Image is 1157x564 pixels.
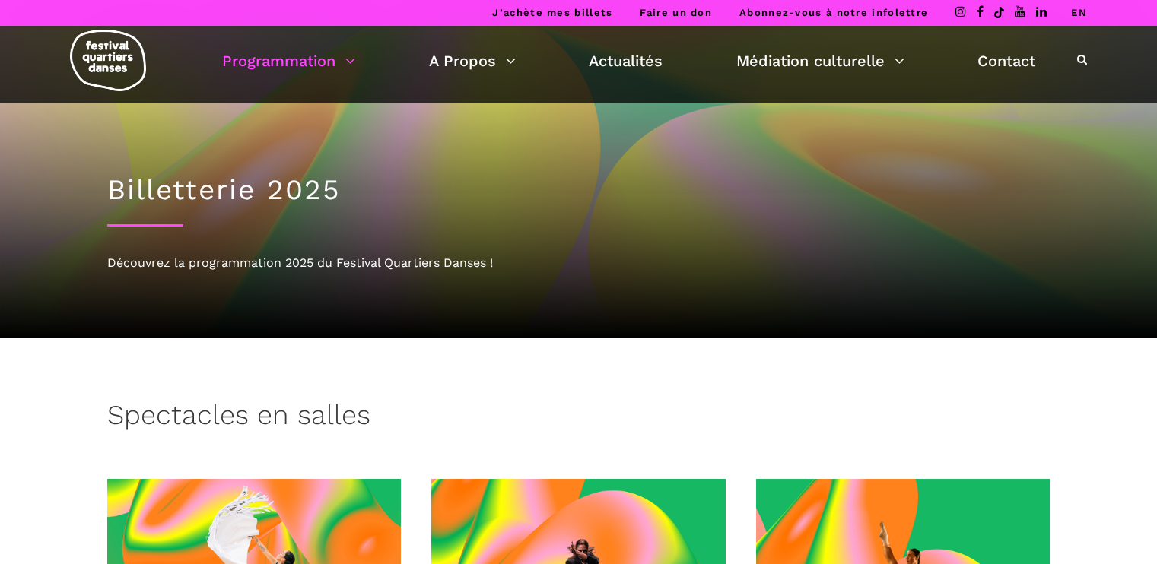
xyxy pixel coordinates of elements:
[736,48,904,74] a: Médiation culturelle
[222,48,355,74] a: Programmation
[1071,7,1087,18] a: EN
[70,30,146,91] img: logo-fqd-med
[107,173,1051,207] h1: Billetterie 2025
[739,7,928,18] a: Abonnez-vous à notre infolettre
[977,48,1035,74] a: Contact
[492,7,612,18] a: J’achète mes billets
[107,399,370,437] h3: Spectacles en salles
[429,48,516,74] a: A Propos
[640,7,712,18] a: Faire un don
[589,48,663,74] a: Actualités
[107,253,1051,273] div: Découvrez la programmation 2025 du Festival Quartiers Danses !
